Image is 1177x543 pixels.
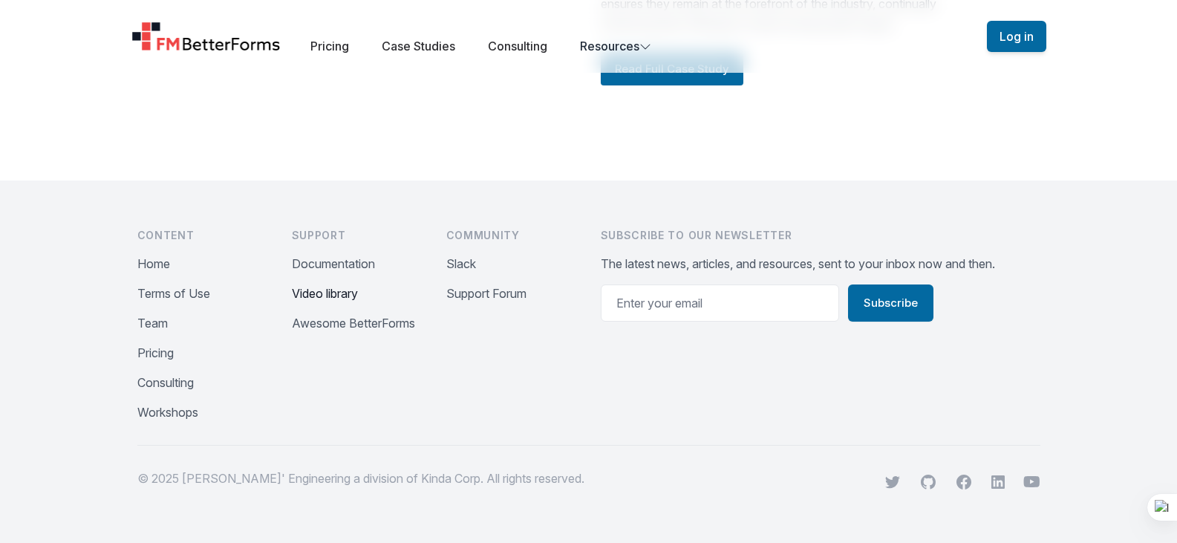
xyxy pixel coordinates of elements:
button: Slack [446,255,476,273]
button: Pricing [137,344,174,362]
svg: viewBox="0 0 24 24" aria-hidden="true"> [991,475,1005,490]
button: Video library [292,284,358,302]
button: Support Forum [446,284,526,302]
button: Home [137,255,170,273]
nav: Global [114,18,1064,55]
button: Subscribe [848,284,933,322]
button: Documentation [292,255,375,273]
button: Team [137,314,168,332]
input: Email address [601,284,839,322]
p: © 2025 [PERSON_NAME]' Engineering a division of Kinda Corp. All rights reserved. [137,469,584,487]
button: Resources [580,37,651,55]
button: Awesome BetterForms [292,314,415,332]
button: Terms of Use [137,284,210,302]
h4: Content [137,228,268,243]
a: Case Studies [382,39,455,53]
button: Log in [987,21,1046,52]
a: Pricing [310,39,349,53]
p: The latest news, articles, and resources, sent to your inbox now and then. [601,255,1040,273]
h4: Community [446,228,577,243]
button: Workshops [137,403,198,421]
h4: Support [292,228,423,243]
a: Consulting [488,39,547,53]
button: Consulting [137,374,194,391]
h4: Subscribe to our newsletter [601,228,1040,243]
a: Home [131,22,281,51]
